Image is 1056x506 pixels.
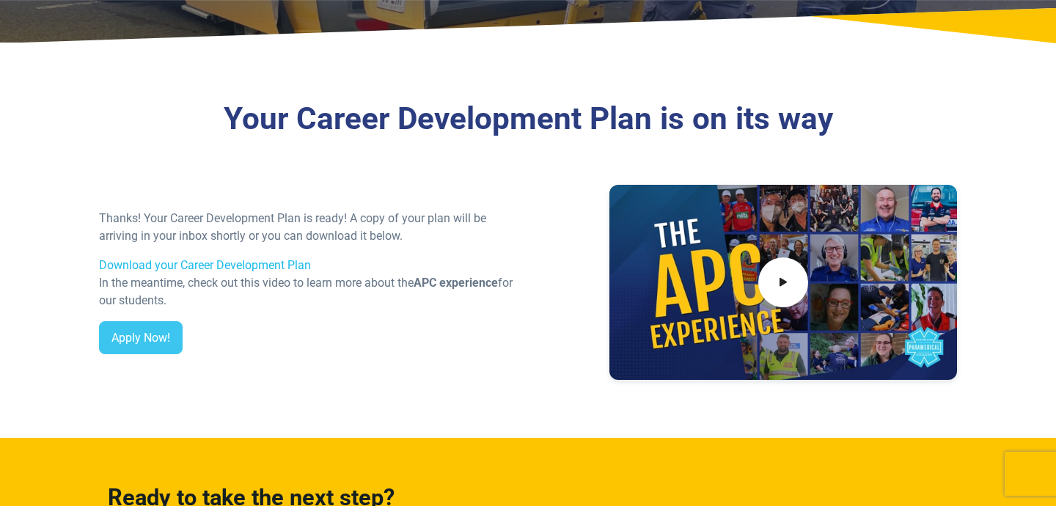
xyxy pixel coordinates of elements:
p: Thanks! Your Career Development Plan is ready! A copy of your plan will be arriving in your inbox... [99,210,519,245]
p: In the meantime, check out this video to learn more about the for our students. [99,274,519,309]
a: Apply Now! [99,321,183,355]
strong: APC experience [414,276,498,290]
h3: Your Career Development Plan is on its way [99,100,957,138]
a: Download your Career Development Plan [99,258,311,272]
